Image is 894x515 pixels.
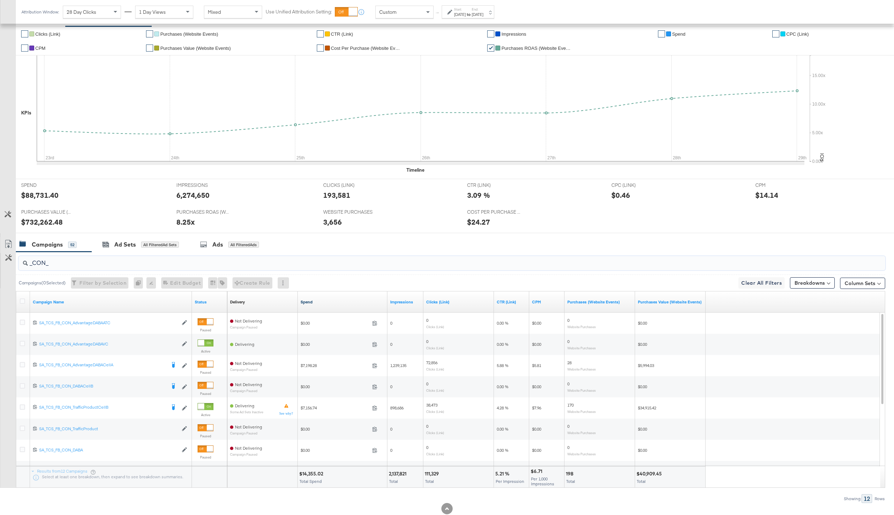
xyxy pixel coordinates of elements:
[317,30,324,37] a: ✔
[21,109,31,116] div: KPIs
[567,452,596,456] sub: Website Purchases
[611,190,630,200] div: $0.46
[39,447,178,453] a: SA_TCS_FB_CON_DABA
[141,242,179,248] div: All Filtered Ad Sets
[230,389,262,393] sub: Campaign Paused
[454,7,466,12] label: Start:
[146,30,153,37] a: ✔
[426,424,428,429] span: 0
[68,242,77,248] div: 52
[379,9,397,15] span: Custom
[638,342,647,347] span: $0.00
[230,299,245,305] div: Delivery
[426,388,444,392] sub: Clicks (Link)
[331,31,353,37] span: CTR (Link)
[497,384,508,389] span: 0.00 %
[301,384,369,389] span: $0.00
[21,45,28,52] a: ✔
[139,9,166,15] span: 1 Day Views
[208,9,221,15] span: Mixed
[176,190,210,200] div: 6,274,650
[434,12,441,14] span: ↑
[195,299,224,305] a: Shows the current state of your Ad Campaign.
[567,346,596,350] sub: Website Purchases
[532,384,541,389] span: $0.00
[39,404,166,412] a: SA_TCS_FB_CON_TrafficProductCellB
[467,190,490,200] div: 3.09 %
[21,30,28,37] a: ✔
[567,431,596,435] sub: Website Purchases
[738,277,785,289] button: Clear All Filters
[32,241,63,249] div: Campaigns
[39,383,166,389] div: SA_TCS_FB_CON_DABACellB
[317,45,324,52] a: ✔
[426,346,444,350] sub: Clicks (Link)
[567,409,596,414] sub: Website Purchases
[198,370,213,375] label: Paused
[531,476,554,486] span: Per 1,000 Impressions
[819,153,825,161] text: ROI
[301,448,369,453] span: $0.00
[638,384,647,389] span: $0.00
[567,360,572,365] span: 28
[531,468,544,475] div: $6.71
[235,342,254,347] span: Delivering
[301,342,369,347] span: $0.00
[638,426,647,432] span: $0.00
[426,339,428,344] span: 0
[567,424,569,429] span: 0
[198,413,213,417] label: Active
[176,217,195,227] div: 8.25x
[21,209,74,215] span: PURCHASES VALUE (WEBSITE EVENTS)
[134,277,146,289] div: 0
[566,479,575,484] span: Total
[611,182,664,189] span: CPC (LINK)
[301,299,385,305] a: The total amount spent to date.
[638,405,656,410] span: $34,915.42
[844,496,862,501] div: Showing:
[532,299,562,305] a: The average cost you've paid to have 1,000 impressions of your ad.
[323,190,350,200] div: 193,581
[389,479,398,484] span: Total
[472,7,483,12] label: End:
[21,10,59,14] div: Attribution Window:
[301,320,369,326] span: $0.00
[532,320,541,326] span: $0.00
[323,182,376,189] span: CLICKS (LINK)
[39,426,178,432] a: SA_TCS_FB_CON_TrafficProduct
[532,363,541,368] span: $5.81
[467,209,520,215] span: COST PER PURCHASE (WEBSITE EVENTS)
[28,253,804,267] input: Search Campaigns by Name, ID or Objective
[636,470,664,477] div: $40,909.45
[39,320,178,326] a: SA_TCS_FB_CON_AdvantageDABAATC
[472,12,483,17] div: [DATE]
[567,402,574,408] span: 170
[114,241,136,249] div: Ad Sets
[501,31,526,37] span: Impressions
[467,182,520,189] span: CTR (LINK)
[21,190,59,200] div: $88,731.40
[39,426,178,432] div: SA_TCS_FB_CON_TrafficProduct
[228,242,259,248] div: All Filtered Ads
[467,217,490,227] div: $24.27
[21,182,74,189] span: SPEND
[230,368,262,372] sub: Campaign Paused
[658,30,665,37] a: ✔
[496,479,524,484] span: Per Impression
[39,362,166,369] a: SA_TCS_FB_CON_AdvantageDABACellA
[862,494,872,503] div: 12
[390,448,392,453] span: 0
[33,299,189,305] a: Your campaign name.
[497,426,508,432] span: 0.00 %
[532,448,541,453] span: $0.00
[198,455,213,460] label: Paused
[501,46,572,51] span: Purchases ROAS (Website Events)
[425,479,434,484] span: Total
[230,325,262,329] sub: Campaign Paused
[390,405,404,410] span: 898,686
[230,431,262,435] sub: Campaign Paused
[389,470,409,477] div: 2,137,821
[426,318,428,323] span: 0
[532,342,541,347] span: $0.00
[426,409,444,414] sub: Clicks (Link)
